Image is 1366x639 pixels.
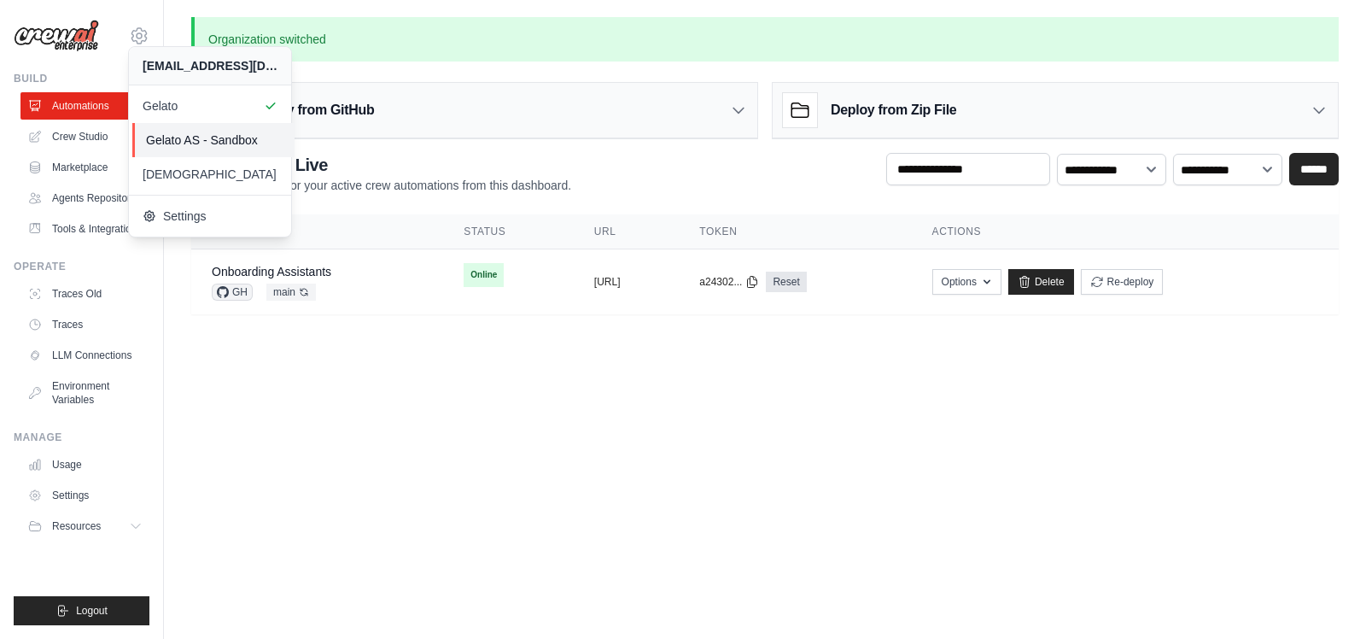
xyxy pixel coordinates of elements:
span: [DEMOGRAPHIC_DATA] [143,166,277,183]
button: Logout [14,596,149,625]
th: Actions [912,214,1339,249]
span: Logout [76,604,108,618]
p: Organization switched [191,17,1339,62]
span: GH [212,284,253,301]
a: Reset [766,272,806,292]
button: a24302... [699,275,759,289]
th: Crew [191,214,443,249]
h3: Deploy from GitHub [250,100,374,120]
a: Environment Variables [20,372,149,413]
p: Manage and monitor your active crew automations from this dashboard. [191,177,571,194]
button: Re-deploy [1081,269,1164,295]
a: Automations [20,92,149,120]
div: Build [14,72,149,85]
button: Options [932,269,1001,295]
a: Traces Old [20,280,149,308]
button: Resources [20,513,149,540]
a: Gelato [129,89,291,123]
span: Gelato [143,97,277,114]
a: Tools & Integrations [20,215,149,243]
span: Settings [143,208,277,225]
div: Operate [14,260,149,273]
th: URL [574,214,680,249]
span: Online [464,263,504,287]
a: Marketplace [20,154,149,181]
th: Token [679,214,911,249]
a: Delete [1008,269,1074,295]
a: Traces [20,311,149,338]
span: Resources [52,519,101,533]
span: main [266,284,316,301]
a: Usage [20,451,149,478]
a: Settings [20,482,149,509]
a: Onboarding Assistants [212,265,331,278]
span: Gelato AS - Sandbox [146,132,281,149]
a: [DEMOGRAPHIC_DATA] [129,157,291,191]
iframe: Chat Widget [1281,557,1366,639]
th: Status [443,214,574,249]
a: Crew Studio [20,123,149,150]
a: LLM Connections [20,342,149,369]
a: Gelato AS - Sandbox [132,123,295,157]
img: Logo [14,20,99,52]
a: Agents Repository [20,185,149,212]
h3: Deploy from Zip File [831,100,956,120]
div: [EMAIL_ADDRESS][DOMAIN_NAME] [143,57,277,74]
div: Manage [14,431,149,444]
h2: Automations Live [191,153,571,177]
a: Settings [129,199,291,233]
